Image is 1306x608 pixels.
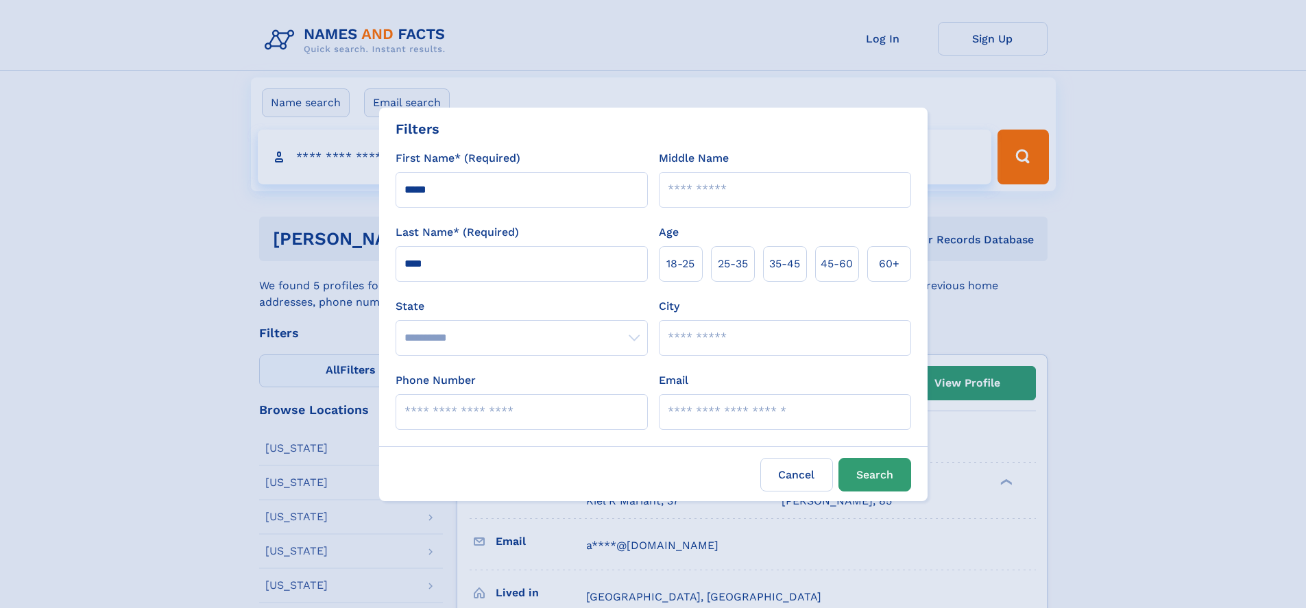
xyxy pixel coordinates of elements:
[659,298,679,315] label: City
[760,458,833,491] label: Cancel
[659,150,729,167] label: Middle Name
[718,256,748,272] span: 25‑35
[396,150,520,167] label: First Name* (Required)
[666,256,694,272] span: 18‑25
[879,256,899,272] span: 60+
[396,119,439,139] div: Filters
[396,372,476,389] label: Phone Number
[821,256,853,272] span: 45‑60
[396,224,519,241] label: Last Name* (Required)
[838,458,911,491] button: Search
[659,224,679,241] label: Age
[396,298,648,315] label: State
[769,256,800,272] span: 35‑45
[659,372,688,389] label: Email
